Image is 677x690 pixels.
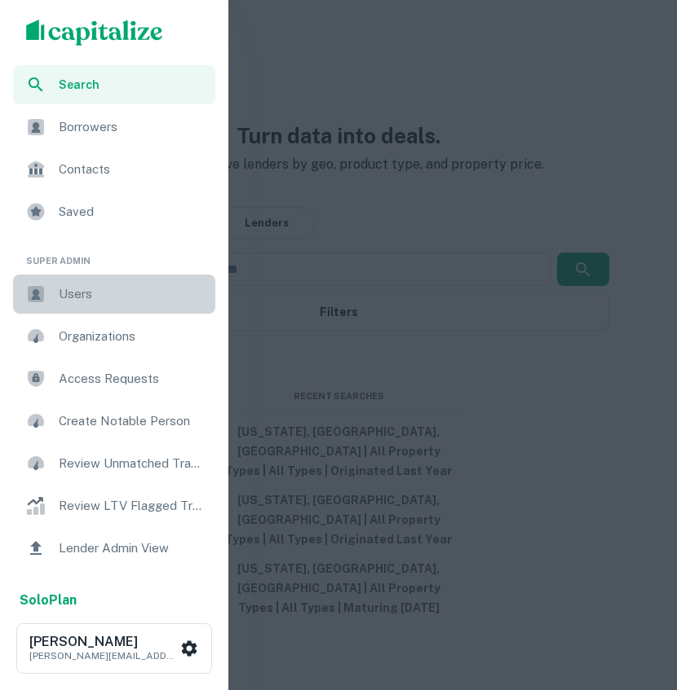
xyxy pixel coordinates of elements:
[59,160,206,179] span: Contacts
[13,150,215,189] a: Contacts
[13,486,215,525] a: Review LTV Flagged Transactions
[13,192,215,231] a: Saved
[13,529,215,568] a: Lender Admin View
[59,538,206,558] span: Lender Admin View
[59,117,206,137] span: Borrowers
[59,284,206,304] span: Users
[13,571,215,610] a: Borrower Info Requests
[13,359,215,398] a: Access Requests
[595,560,677,638] iframe: Chat Widget
[59,202,206,222] span: Saved
[59,411,206,431] span: Create Notable Person
[13,444,215,483] a: Review Unmatched Transactions
[13,402,215,441] a: Create Notable Person
[20,591,77,610] a: SoloPlan
[59,327,206,346] span: Organizations
[29,635,176,648] h6: [PERSON_NAME]
[59,496,206,516] span: Review LTV Flagged Transactions
[29,648,176,663] p: [PERSON_NAME][EMAIL_ADDRESS][PERSON_NAME][DOMAIN_NAME]
[59,369,206,389] span: Access Requests
[16,623,212,674] button: [PERSON_NAME][PERSON_NAME][EMAIL_ADDRESS][PERSON_NAME][DOMAIN_NAME]
[26,20,163,46] img: capitalize-logo.png
[13,317,215,356] a: Organizations
[13,235,215,275] li: Super Admin
[13,65,215,104] a: Search
[59,76,206,94] span: Search
[59,454,206,473] span: Review Unmatched Transactions
[13,275,215,314] a: Users
[20,592,77,608] strong: Solo Plan
[13,108,215,147] a: Borrowers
